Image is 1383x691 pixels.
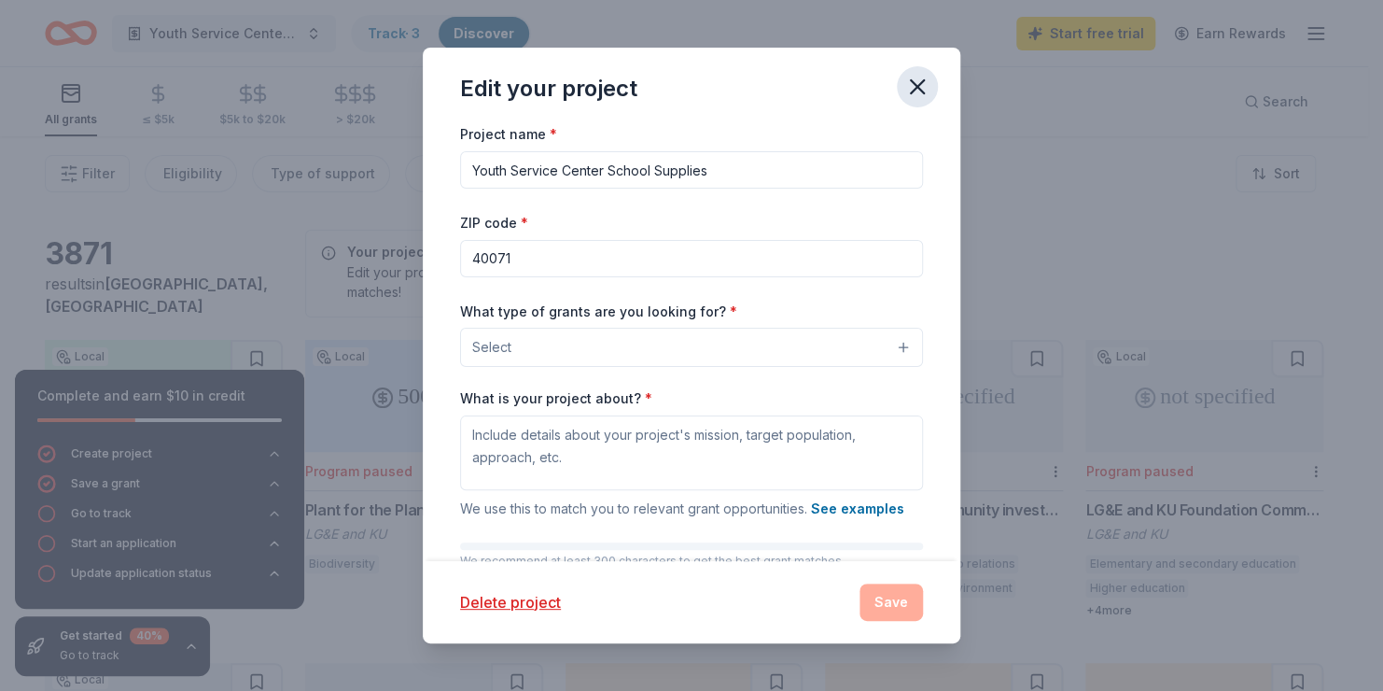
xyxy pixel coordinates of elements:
button: Delete project [460,591,561,613]
input: 12345 (U.S. only) [460,240,923,277]
button: See examples [811,498,904,520]
span: We use this to match you to relevant grant opportunities. [460,501,904,516]
label: What type of grants are you looking for? [460,303,737,321]
label: What is your project about? [460,389,652,408]
span: Select [472,336,511,359]
label: Project name [460,125,557,144]
button: Select [460,328,923,367]
input: After school program [460,151,923,189]
div: Edit your project [460,74,637,104]
p: We recommend at least 300 characters to get the best grant matches. [460,554,923,569]
label: ZIP code [460,214,528,233]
